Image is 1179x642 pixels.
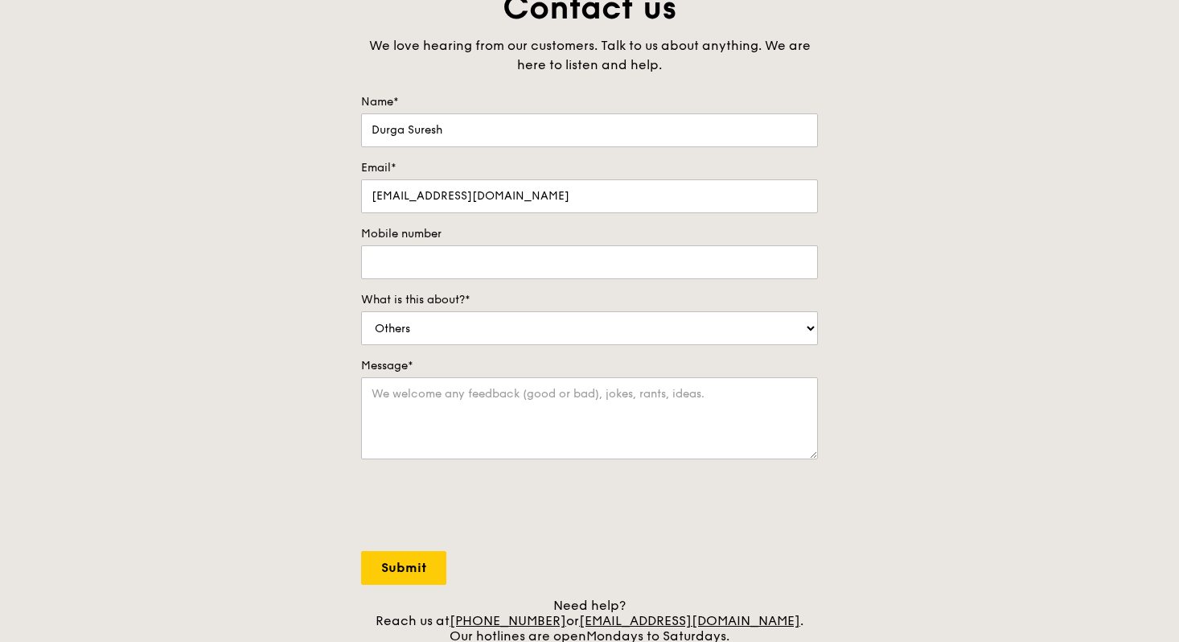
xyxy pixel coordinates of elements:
label: Message* [361,358,818,374]
label: What is this about?* [361,292,818,308]
label: Name* [361,94,818,110]
div: We love hearing from our customers. Talk to us about anything. We are here to listen and help. [361,36,818,75]
iframe: reCAPTCHA [361,475,606,538]
a: [PHONE_NUMBER] [450,613,566,628]
a: [EMAIL_ADDRESS][DOMAIN_NAME] [579,613,800,628]
label: Mobile number [361,226,818,242]
label: Email* [361,160,818,176]
input: Submit [361,551,446,585]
